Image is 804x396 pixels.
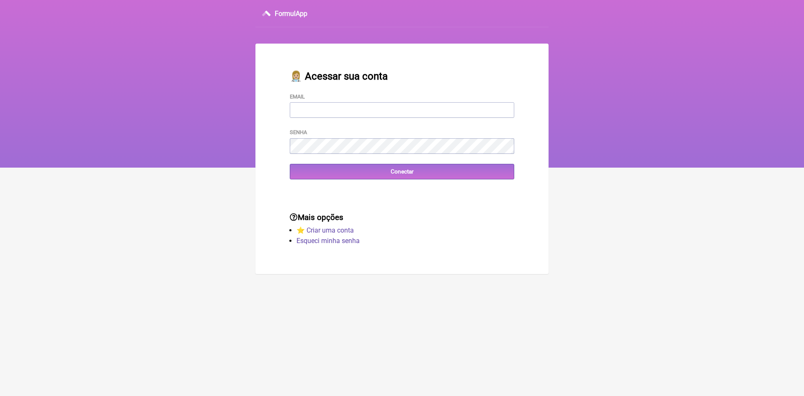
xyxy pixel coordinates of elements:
[290,93,305,100] label: Email
[290,70,514,82] h2: 👩🏼‍⚕️ Acessar sua conta
[275,10,307,18] h3: FormulApp
[296,226,354,234] a: ⭐️ Criar uma conta
[290,129,307,135] label: Senha
[290,213,514,222] h3: Mais opções
[290,164,514,179] input: Conectar
[296,237,360,245] a: Esqueci minha senha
